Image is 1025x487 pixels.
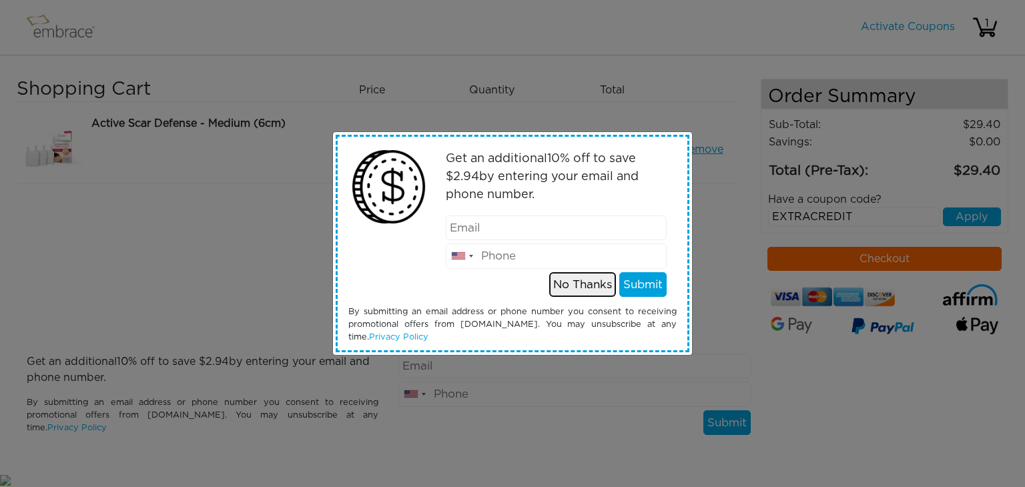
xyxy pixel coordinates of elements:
[549,272,616,298] button: No Thanks
[369,333,428,342] a: Privacy Policy
[619,272,667,298] button: Submit
[547,153,560,165] span: 10
[453,171,479,183] span: 2.94
[345,143,432,231] img: money2.png
[446,150,667,204] p: Get an additional % off to save $ by entering your email and phone number.
[446,243,667,269] input: Phone
[338,306,687,344] div: By submitting an email address or phone number you consent to receiving promotional offers from [...
[446,244,477,268] div: United States: +1
[446,215,667,241] input: Email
